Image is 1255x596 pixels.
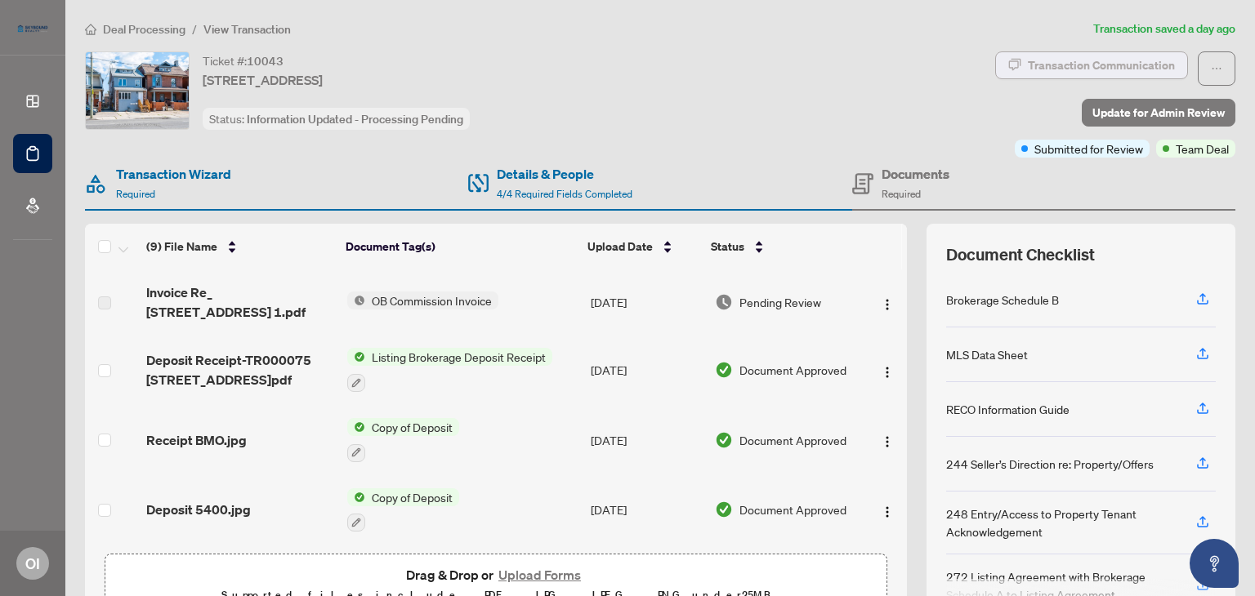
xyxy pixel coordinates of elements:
[347,291,365,309] img: Status Icon
[116,188,155,200] span: Required
[247,112,463,127] span: Information Updated - Processing Pending
[739,293,821,311] span: Pending Review
[1211,63,1222,74] span: ellipsis
[146,238,217,256] span: (9) File Name
[25,552,40,575] span: OI
[497,164,632,184] h4: Details & People
[711,238,744,256] span: Status
[347,291,498,309] button: Status IconOB Commission Invoice
[1092,100,1225,126] span: Update for Admin Review
[584,475,708,545] td: [DATE]
[146,500,251,519] span: Deposit 5400.jpg
[1176,140,1229,158] span: Team Deal
[1082,99,1235,127] button: Update for Admin Review
[881,505,894,518] img: Logo
[497,188,632,200] span: 4/4 Required Fields Completed
[146,350,334,389] span: Deposit Receipt-TR000075 [STREET_ADDRESS]pdf
[874,357,900,383] button: Logo
[85,24,96,35] span: home
[140,224,339,269] th: (9) File Name
[882,164,949,184] h4: Documents
[584,335,708,405] td: [DATE]
[203,22,291,37] span: View Transaction
[203,51,284,70] div: Ticket #:
[874,289,900,315] button: Logo
[587,238,653,256] span: Upload Date
[13,20,52,37] img: logo
[116,164,231,184] h4: Transaction Wizard
[715,500,733,518] img: Document Status
[584,269,708,335] td: [DATE]
[881,298,894,311] img: Logo
[365,348,552,366] span: Listing Brokerage Deposit Receipt
[203,108,470,130] div: Status:
[946,505,1177,540] div: 248 Entry/Access to Property Tenant Acknowledgement
[995,51,1188,79] button: Transaction Communication
[715,293,733,311] img: Document Status
[874,496,900,523] button: Logo
[365,418,459,436] span: Copy of Deposit
[739,361,846,379] span: Document Approved
[339,224,581,269] th: Document Tag(s)
[347,488,459,532] button: Status IconCopy of Deposit
[86,52,189,129] img: IMG-C12390243_1.jpg
[494,564,586,585] button: Upload Forms
[347,348,552,392] button: Status IconListing Brokerage Deposit Receipt
[946,291,1059,309] div: Brokerage Schedule B
[1190,539,1239,588] button: Open asap
[1093,20,1235,38] article: Transaction saved a day ago
[203,70,323,90] span: [STREET_ADDRESS]
[146,430,247,450] span: Receipt BMO.jpg
[881,366,894,379] img: Logo
[581,224,704,269] th: Upload Date
[103,22,185,37] span: Deal Processing
[192,20,197,38] li: /
[347,488,365,506] img: Status Icon
[1028,52,1175,78] div: Transaction Communication
[715,431,733,449] img: Document Status
[874,427,900,453] button: Logo
[365,488,459,506] span: Copy of Deposit
[365,291,498,309] span: OB Commission Invoice
[882,188,921,200] span: Required
[347,418,459,462] button: Status IconCopy of Deposit
[584,405,708,475] td: [DATE]
[347,348,365,366] img: Status Icon
[946,243,1095,266] span: Document Checklist
[1034,140,1143,158] span: Submitted for Review
[946,455,1154,473] div: 244 Seller’s Direction re: Property/Offers
[146,282,334,322] span: Invoice Re_ [STREET_ADDRESS] 1.pdf
[704,224,859,269] th: Status
[715,361,733,379] img: Document Status
[881,435,894,448] img: Logo
[347,418,365,436] img: Status Icon
[739,431,846,449] span: Document Approved
[946,400,1070,418] div: RECO Information Guide
[739,500,846,518] span: Document Approved
[406,564,586,585] span: Drag & Drop or
[247,54,284,69] span: 10043
[946,345,1028,363] div: MLS Data Sheet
